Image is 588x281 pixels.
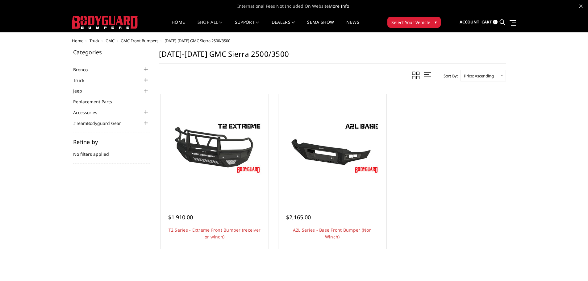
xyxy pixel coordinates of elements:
label: Sort By: [440,71,458,81]
a: Home [172,20,185,32]
a: News [346,20,359,32]
span: $2,165.00 [286,213,311,221]
a: #TeamBodyguard Gear [73,120,129,126]
span: Select Your Vehicle [391,19,430,26]
a: Cart 0 [482,14,498,31]
span: Cart [482,19,492,25]
a: Truck [90,38,99,43]
a: SEMA Show [307,20,334,32]
a: Account [460,14,479,31]
a: GMC Front Bumpers [121,38,158,43]
a: Bronco [73,66,95,73]
a: A2L Series - Base Front Bumper (Non Winch) A2L Series - Base Front Bumper (Non Winch) [280,96,385,200]
a: Dealers [272,20,295,32]
span: ▾ [435,19,437,25]
h5: Refine by [73,139,150,145]
a: Jeep [73,88,90,94]
a: A2L Series - Base Front Bumper (Non Winch) [293,227,372,240]
a: Replacement Parts [73,98,120,105]
a: Truck [73,77,92,84]
a: Support [235,20,259,32]
span: [DATE]-[DATE] GMC Sierra 2500/3500 [165,38,230,43]
div: No filters applied [73,139,150,164]
a: Home [72,38,83,43]
a: Accessories [73,109,105,116]
span: Account [460,19,479,25]
a: shop all [198,20,223,32]
h1: [DATE]-[DATE] GMC Sierra 2500/3500 [159,49,506,64]
a: More Info [329,3,349,9]
span: 0 [493,20,498,24]
img: BODYGUARD BUMPERS [72,16,138,29]
a: T2 Series - Extreme Front Bumper (receiver or winch) [169,227,261,240]
a: T2 Series - Extreme Front Bumper (receiver or winch) T2 Series - Extreme Front Bumper (receiver o... [162,96,267,200]
h5: Categories [73,49,150,55]
span: $1,910.00 [168,213,193,221]
a: GMC [106,38,115,43]
button: Select Your Vehicle [387,17,441,28]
